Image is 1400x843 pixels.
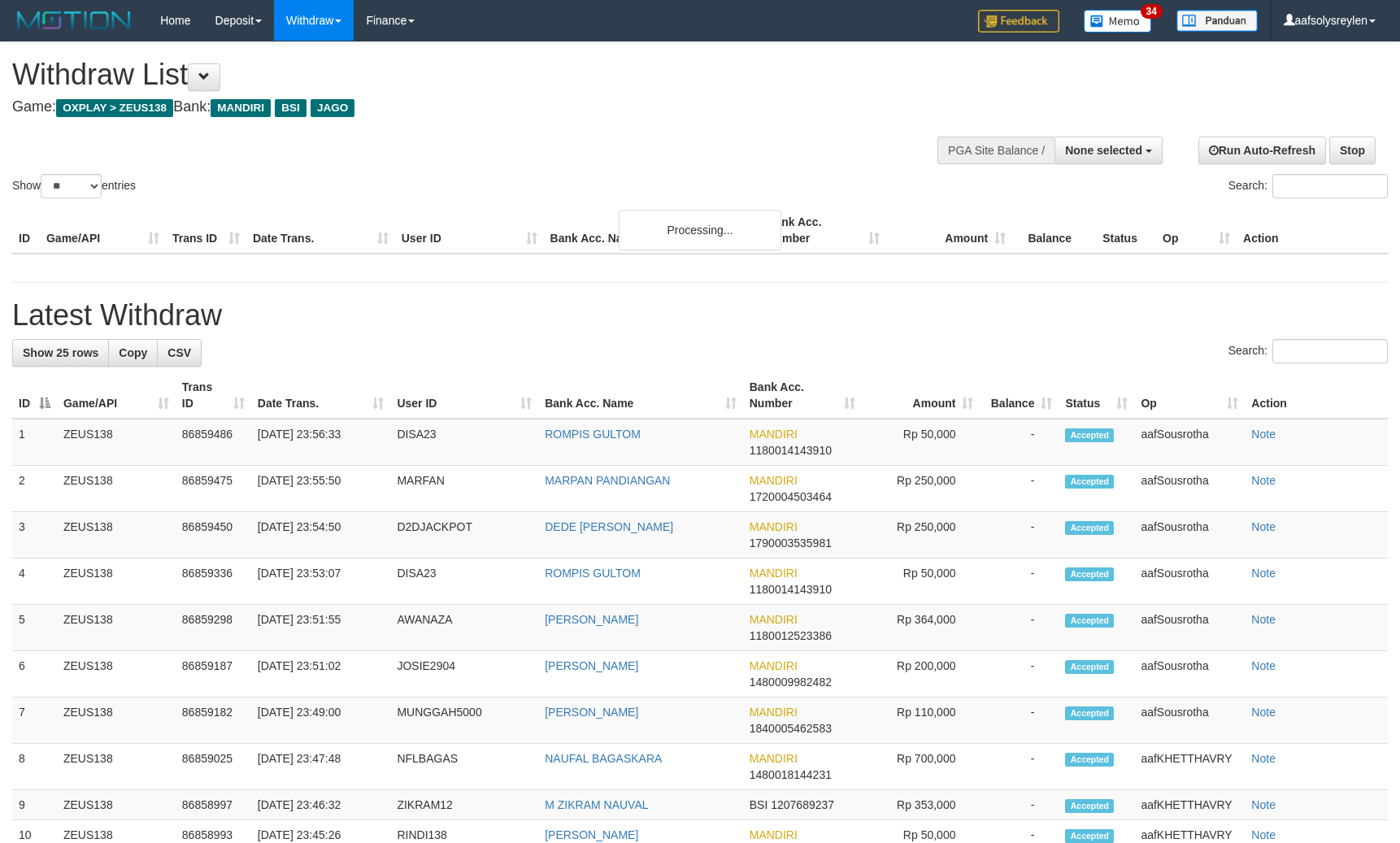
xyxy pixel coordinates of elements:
[750,722,832,735] span: Copy 1840005462583 to clipboard
[750,768,832,781] span: Copy 1480018144231 to clipboard
[251,744,391,790] td: [DATE] 23:47:48
[545,474,670,487] a: MARPAN PANDIANGAN
[1134,651,1245,697] td: aafSousrotha
[12,419,57,466] td: 1
[1134,419,1245,466] td: aafSousrotha
[750,567,798,580] span: MANDIRI
[750,474,798,487] span: MANDIRI
[937,137,1054,164] div: PGA Site Balance /
[23,346,98,359] span: Show 25 rows
[57,466,176,512] td: ZEUS138
[1198,137,1326,164] a: Run Auto-Refresh
[1065,829,1114,843] span: Accepted
[176,744,251,790] td: 86859025
[862,419,980,466] td: Rp 50,000
[57,790,176,820] td: ZEUS138
[176,790,251,820] td: 86858997
[176,419,251,466] td: 86859486
[1134,466,1245,512] td: aafSousrotha
[980,790,1059,820] td: -
[1084,10,1152,33] img: Button%20Memo.svg
[12,605,57,651] td: 5
[1156,207,1237,254] th: Op
[760,207,886,254] th: Bank Acc. Number
[1065,567,1114,581] span: Accepted
[176,372,251,419] th: Trans ID: activate to sort column ascending
[862,651,980,697] td: Rp 200,000
[980,651,1059,697] td: -
[176,466,251,512] td: 86859475
[12,466,57,512] td: 2
[119,346,147,359] span: Copy
[56,99,173,117] span: OXPLAY > ZEUS138
[251,651,391,697] td: [DATE] 23:51:02
[251,558,391,605] td: [DATE] 23:53:07
[57,697,176,744] td: ZEUS138
[12,8,136,33] img: MOTION_logo.png
[750,752,798,765] span: MANDIRI
[750,583,832,596] span: Copy 1180014143910 to clipboard
[980,512,1059,558] td: -
[862,372,980,419] th: Amount: activate to sort column ascending
[57,512,176,558] td: ZEUS138
[1251,567,1276,580] a: Note
[1065,753,1114,767] span: Accepted
[1134,605,1245,651] td: aafSousrotha
[1065,614,1114,628] span: Accepted
[1251,520,1276,533] a: Note
[1329,137,1376,164] a: Stop
[545,613,638,626] a: [PERSON_NAME]
[1065,428,1114,442] span: Accepted
[1251,752,1276,765] a: Note
[1134,372,1245,419] th: Op: activate to sort column ascending
[108,339,158,367] a: Copy
[1251,706,1276,719] a: Note
[390,697,538,744] td: MUNGGAH5000
[12,174,136,198] label: Show entries
[176,605,251,651] td: 86859298
[750,613,798,626] span: MANDIRI
[980,372,1059,419] th: Balance: activate to sort column ascending
[251,697,391,744] td: [DATE] 23:49:00
[12,512,57,558] td: 3
[157,339,202,367] a: CSV
[57,558,176,605] td: ZEUS138
[1134,790,1245,820] td: aafKHETTHAVRY
[251,790,391,820] td: [DATE] 23:46:32
[12,372,57,419] th: ID: activate to sort column descending
[862,744,980,790] td: Rp 700,000
[1065,475,1114,489] span: Accepted
[1065,706,1114,720] span: Accepted
[166,207,246,254] th: Trans ID
[1251,659,1276,672] a: Note
[40,207,166,254] th: Game/API
[246,207,395,254] th: Date Trans.
[978,10,1059,33] img: Feedback.jpg
[211,99,271,117] span: MANDIRI
[176,697,251,744] td: 86859182
[862,605,980,651] td: Rp 364,000
[1059,372,1134,419] th: Status: activate to sort column ascending
[545,567,641,580] a: ROMPIS GULTOM
[862,558,980,605] td: Rp 50,000
[980,605,1059,651] td: -
[544,207,761,254] th: Bank Acc. Name
[12,744,57,790] td: 8
[176,651,251,697] td: 86859187
[750,520,798,533] span: MANDIRI
[1272,339,1388,363] input: Search:
[1228,174,1388,198] label: Search:
[980,558,1059,605] td: -
[390,372,538,419] th: User ID: activate to sort column ascending
[167,346,191,359] span: CSV
[886,207,1012,254] th: Amount
[743,372,862,419] th: Bank Acc. Number: activate to sort column ascending
[1237,207,1388,254] th: Action
[980,744,1059,790] td: -
[750,659,798,672] span: MANDIRI
[390,419,538,466] td: DISA23
[545,428,641,441] a: ROMPIS GULTOM
[862,697,980,744] td: Rp 110,000
[390,466,538,512] td: MARFAN
[750,428,798,441] span: MANDIRI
